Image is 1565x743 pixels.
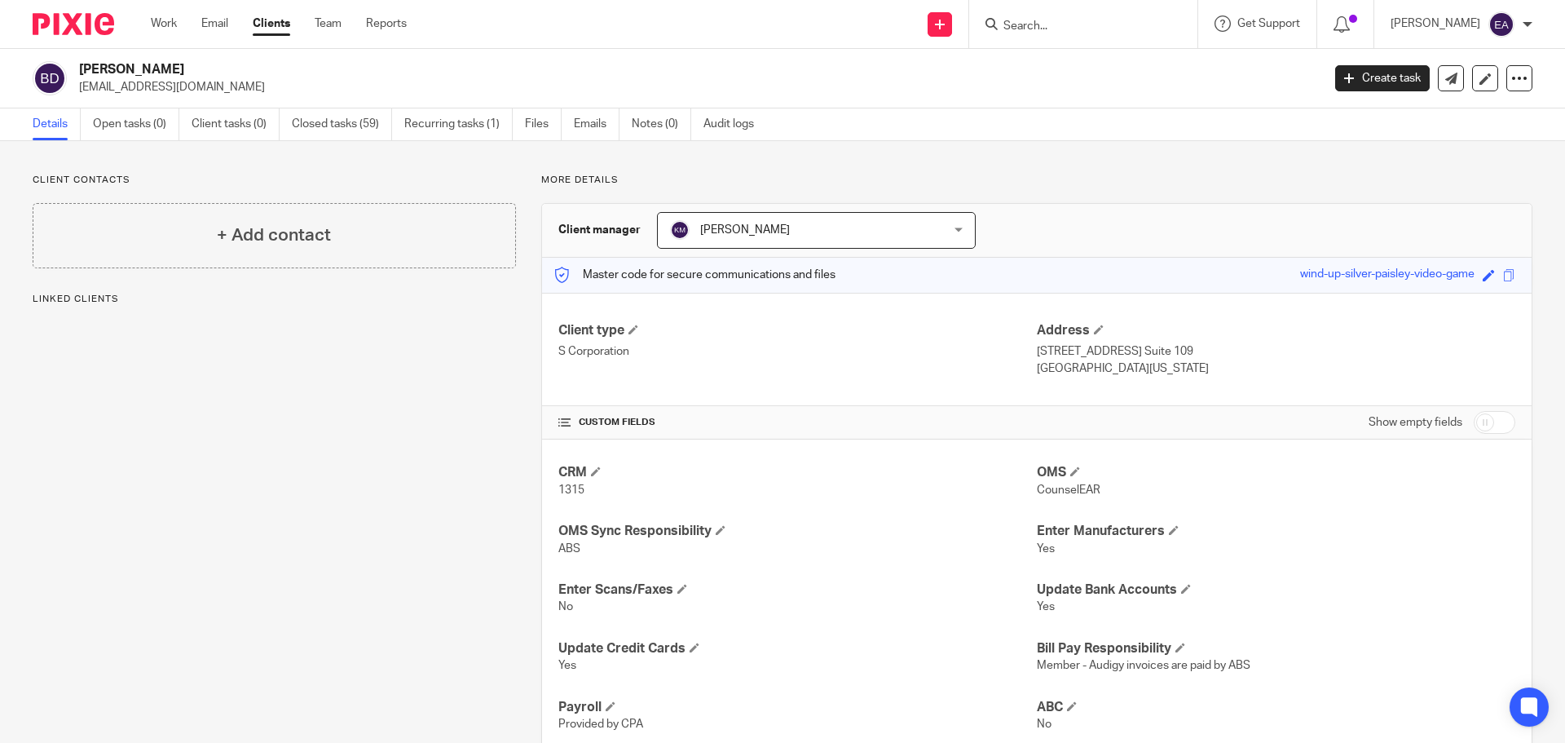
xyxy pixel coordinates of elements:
[1037,523,1515,540] h4: Enter Manufacturers
[558,484,584,496] span: 1315
[558,523,1037,540] h4: OMS Sync Responsibility
[1037,640,1515,657] h4: Bill Pay Responsibility
[558,699,1037,716] h4: Payroll
[79,61,1065,78] h2: [PERSON_NAME]
[1300,266,1475,285] div: wind-up-silver-paisley-video-game
[253,15,290,32] a: Clients
[1037,543,1055,555] span: Yes
[1335,65,1430,91] a: Create task
[33,61,67,95] img: svg%3E
[1037,360,1515,377] p: [GEOGRAPHIC_DATA][US_STATE]
[93,108,179,140] a: Open tasks (0)
[558,582,1037,599] h4: Enter Scans/Faxes
[1037,322,1515,339] h4: Address
[217,223,331,248] h4: + Add contact
[1037,660,1250,671] span: Member - Audigy invoices are paid by ABS
[151,15,177,32] a: Work
[632,108,691,140] a: Notes (0)
[1488,11,1514,38] img: svg%3E
[1037,582,1515,599] h4: Update Bank Accounts
[33,108,81,140] a: Details
[554,267,835,283] p: Master code for secure communications and files
[558,640,1037,657] h4: Update Credit Cards
[525,108,562,140] a: Files
[700,224,790,236] span: [PERSON_NAME]
[1037,343,1515,360] p: [STREET_ADDRESS] Suite 109
[79,79,1311,95] p: [EMAIL_ADDRESS][DOMAIN_NAME]
[1237,18,1300,29] span: Get Support
[541,174,1532,187] p: More details
[574,108,619,140] a: Emails
[558,719,643,730] span: Provided by CPA
[558,464,1037,481] h4: CRM
[558,343,1037,360] p: S Corporation
[192,108,280,140] a: Client tasks (0)
[33,174,516,187] p: Client contacts
[670,220,690,240] img: svg%3E
[558,222,641,238] h3: Client manager
[33,293,516,306] p: Linked clients
[1391,15,1480,32] p: [PERSON_NAME]
[1037,699,1515,716] h4: ABC
[558,601,573,613] span: No
[315,15,342,32] a: Team
[1037,464,1515,481] h4: OMS
[1037,484,1100,496] span: CounselEAR
[1037,719,1051,730] span: No
[558,416,1037,429] h4: CUSTOM FIELDS
[1037,601,1055,613] span: Yes
[558,660,576,671] span: Yes
[1369,414,1462,431] label: Show empty fields
[558,322,1037,339] h4: Client type
[703,108,766,140] a: Audit logs
[558,543,580,555] span: ABS
[1002,20,1148,34] input: Search
[366,15,407,32] a: Reports
[404,108,513,140] a: Recurring tasks (1)
[292,108,392,140] a: Closed tasks (59)
[33,13,114,35] img: Pixie
[201,15,228,32] a: Email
